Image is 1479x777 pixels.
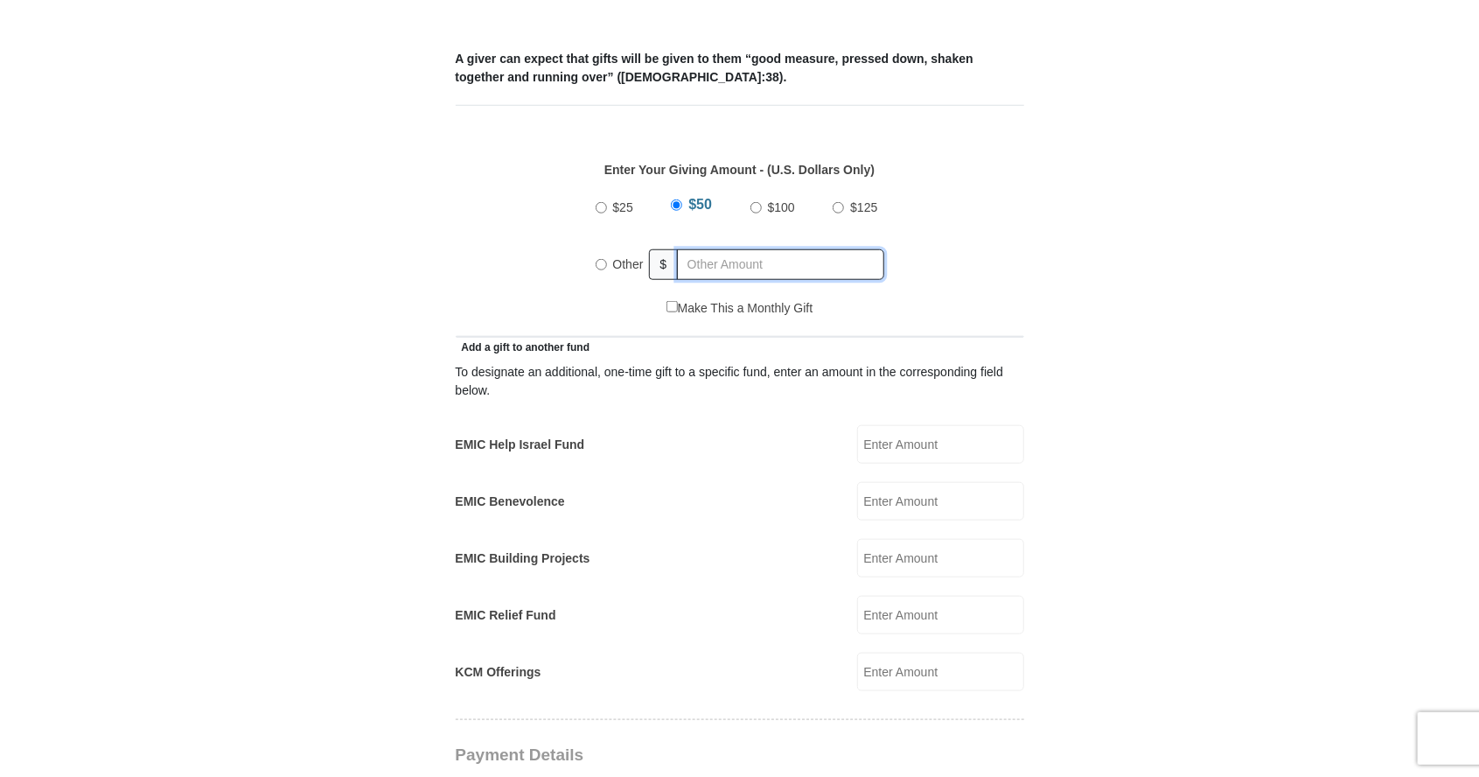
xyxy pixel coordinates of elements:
[857,539,1024,577] input: Enter Amount
[613,257,644,271] span: Other
[857,596,1024,634] input: Enter Amount
[456,52,973,84] b: A giver can expect that gifts will be given to them “good measure, pressed down, shaken together ...
[666,299,813,318] label: Make This a Monthly Gift
[456,341,590,353] span: Add a gift to another fund
[456,663,541,682] label: KCM Offerings
[857,425,1024,464] input: Enter Amount
[456,549,590,568] label: EMIC Building Projects
[857,653,1024,691] input: Enter Amount
[456,493,565,511] label: EMIC Benevolence
[456,436,585,454] label: EMIC Help Israel Fund
[850,200,877,214] span: $125
[604,163,875,177] strong: Enter Your Giving Amount - (U.S. Dollars Only)
[677,249,883,280] input: Other Amount
[688,197,712,212] span: $50
[649,249,679,280] span: $
[666,301,678,312] input: Make This a Monthly Gift
[768,200,795,214] span: $100
[613,200,633,214] span: $25
[456,363,1024,400] div: To designate an additional, one-time gift to a specific fund, enter an amount in the correspondin...
[857,482,1024,521] input: Enter Amount
[456,606,556,625] label: EMIC Relief Fund
[456,745,902,766] h3: Payment Details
